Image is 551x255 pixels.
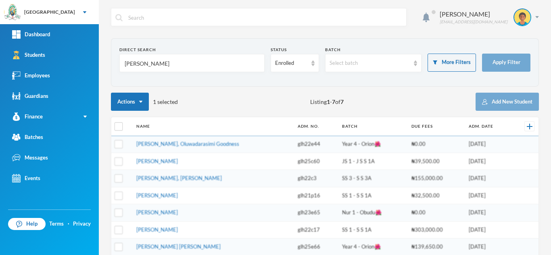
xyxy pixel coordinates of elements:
[465,187,512,204] td: [DATE]
[275,59,307,67] div: Enrolled
[68,220,69,228] div: ·
[136,209,178,216] a: [PERSON_NAME]
[8,218,46,230] a: Help
[338,153,407,170] td: JS 1 - J S S 1A
[407,187,465,204] td: ₦32,500.00
[73,220,91,228] a: Privacy
[12,112,43,121] div: Finance
[111,93,149,111] button: Actions
[12,153,48,162] div: Messages
[294,221,338,238] td: glh22c17
[119,47,265,53] div: Direct Search
[4,4,21,21] img: logo
[12,71,50,80] div: Employees
[440,9,507,19] div: [PERSON_NAME]
[407,117,465,136] th: Due Fees
[127,8,402,27] input: Search
[338,170,407,187] td: SS 3 - S S 3A
[465,153,512,170] td: [DATE]
[338,204,407,222] td: Nur 1 - Obudu🌺
[294,187,338,204] td: glh21p16
[24,8,75,16] div: [GEOGRAPHIC_DATA]
[338,136,407,153] td: Year 4 - Orion🌺
[294,153,338,170] td: glh25c60
[136,243,221,250] a: [PERSON_NAME] [PERSON_NAME]
[294,170,338,187] td: glh22c3
[407,136,465,153] td: ₦0.00
[271,47,319,53] div: Status
[340,98,344,105] b: 7
[132,117,293,136] th: Name
[136,158,178,164] a: [PERSON_NAME]
[310,97,344,106] span: Listing - of
[294,117,338,136] th: Adm. No.
[338,117,407,136] th: Batch
[115,14,123,21] img: search
[294,136,338,153] td: glh22e44
[12,133,43,141] div: Batches
[407,204,465,222] td: ₦0.00
[407,221,465,238] td: ₦303,000.00
[325,47,422,53] div: Batch
[482,54,530,72] button: Apply Filter
[465,204,512,222] td: [DATE]
[111,93,178,111] div: 1 selected
[12,174,40,182] div: Events
[12,92,48,100] div: Guardians
[294,204,338,222] td: glh23e65
[338,221,407,238] td: SS 1 - S S 1A
[136,175,222,181] a: [PERSON_NAME], [PERSON_NAME]
[330,59,410,67] div: Select batch
[465,117,512,136] th: Adm. Date
[465,221,512,238] td: [DATE]
[49,220,64,228] a: Terms
[476,93,539,111] button: Add New Student
[465,136,512,153] td: [DATE]
[338,187,407,204] td: SS 1 - S S 1A
[407,170,465,187] td: ₦155,000.00
[407,153,465,170] td: ₦39,500.00
[332,98,335,105] b: 7
[12,51,45,59] div: Students
[327,98,330,105] b: 1
[136,226,178,233] a: [PERSON_NAME]
[428,54,476,72] button: More Filters
[12,30,50,39] div: Dashboard
[124,54,260,73] input: Name, Admin No, Phone number, Email Address
[514,9,530,25] img: STUDENT
[136,141,239,147] a: [PERSON_NAME], Oluwadarasimi Goodness
[440,19,507,25] div: [EMAIL_ADDRESS][DOMAIN_NAME]
[465,170,512,187] td: [DATE]
[527,124,532,129] img: +
[136,192,178,199] a: [PERSON_NAME]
